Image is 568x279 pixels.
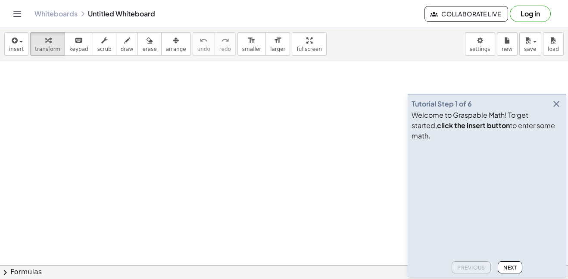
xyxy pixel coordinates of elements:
span: erase [142,46,156,52]
button: keyboardkeypad [65,32,93,56]
button: load [543,32,564,56]
span: arrange [166,46,186,52]
span: smaller [242,46,261,52]
span: save [524,46,536,52]
span: scrub [97,46,112,52]
div: Tutorial Step 1 of 6 [412,99,472,109]
span: undo [197,46,210,52]
span: redo [219,46,231,52]
b: click the insert button [437,121,510,130]
span: larger [270,46,285,52]
button: arrange [161,32,191,56]
span: transform [35,46,60,52]
button: erase [137,32,161,56]
button: redoredo [215,32,236,56]
i: keyboard [75,35,83,46]
button: format_sizesmaller [237,32,266,56]
button: insert [4,32,28,56]
i: format_size [274,35,282,46]
button: Toggle navigation [10,7,24,21]
button: settings [465,32,495,56]
button: format_sizelarger [265,32,290,56]
a: Whiteboards [34,9,78,18]
span: new [502,46,512,52]
span: insert [9,46,24,52]
button: undoundo [193,32,215,56]
button: fullscreen [292,32,326,56]
button: save [519,32,541,56]
i: undo [200,35,208,46]
button: transform [30,32,65,56]
button: draw [116,32,138,56]
span: Next [503,264,517,271]
span: keypad [69,46,88,52]
button: Collaborate Live [424,6,508,22]
span: Collaborate Live [432,10,501,18]
span: settings [470,46,490,52]
button: scrub [93,32,116,56]
button: new [497,32,518,56]
div: Welcome to Graspable Math! To get started, to enter some math. [412,110,562,141]
span: draw [121,46,134,52]
i: format_size [247,35,256,46]
button: Next [498,261,522,273]
button: Log in [510,6,551,22]
span: fullscreen [296,46,321,52]
i: redo [221,35,229,46]
span: load [548,46,559,52]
